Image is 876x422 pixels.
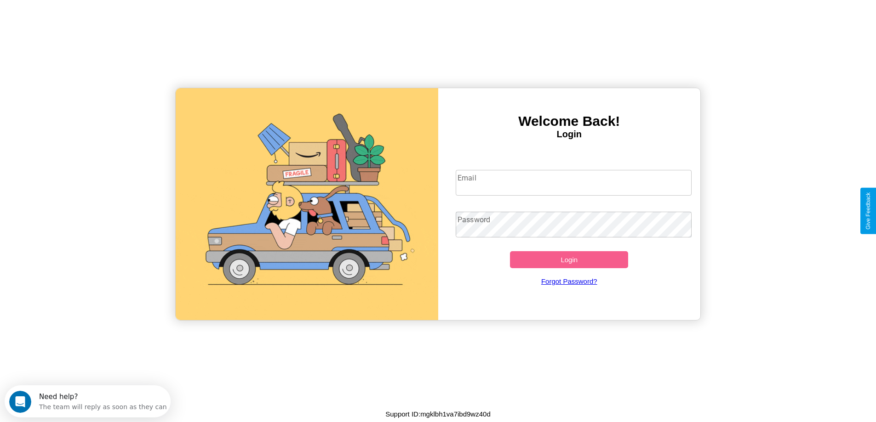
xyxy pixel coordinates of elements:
[9,391,31,413] iframe: Intercom live chat
[176,88,438,320] img: gif
[34,15,162,25] div: The team will reply as soon as they can
[865,192,871,230] div: Give Feedback
[5,385,171,417] iframe: Intercom live chat discovery launcher
[438,113,701,129] h3: Welcome Back!
[385,408,490,420] p: Support ID: mgklbh1va7ibd9wz40d
[451,268,687,294] a: Forgot Password?
[510,251,628,268] button: Login
[4,4,171,29] div: Open Intercom Messenger
[34,8,162,15] div: Need help?
[438,129,701,140] h4: Login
